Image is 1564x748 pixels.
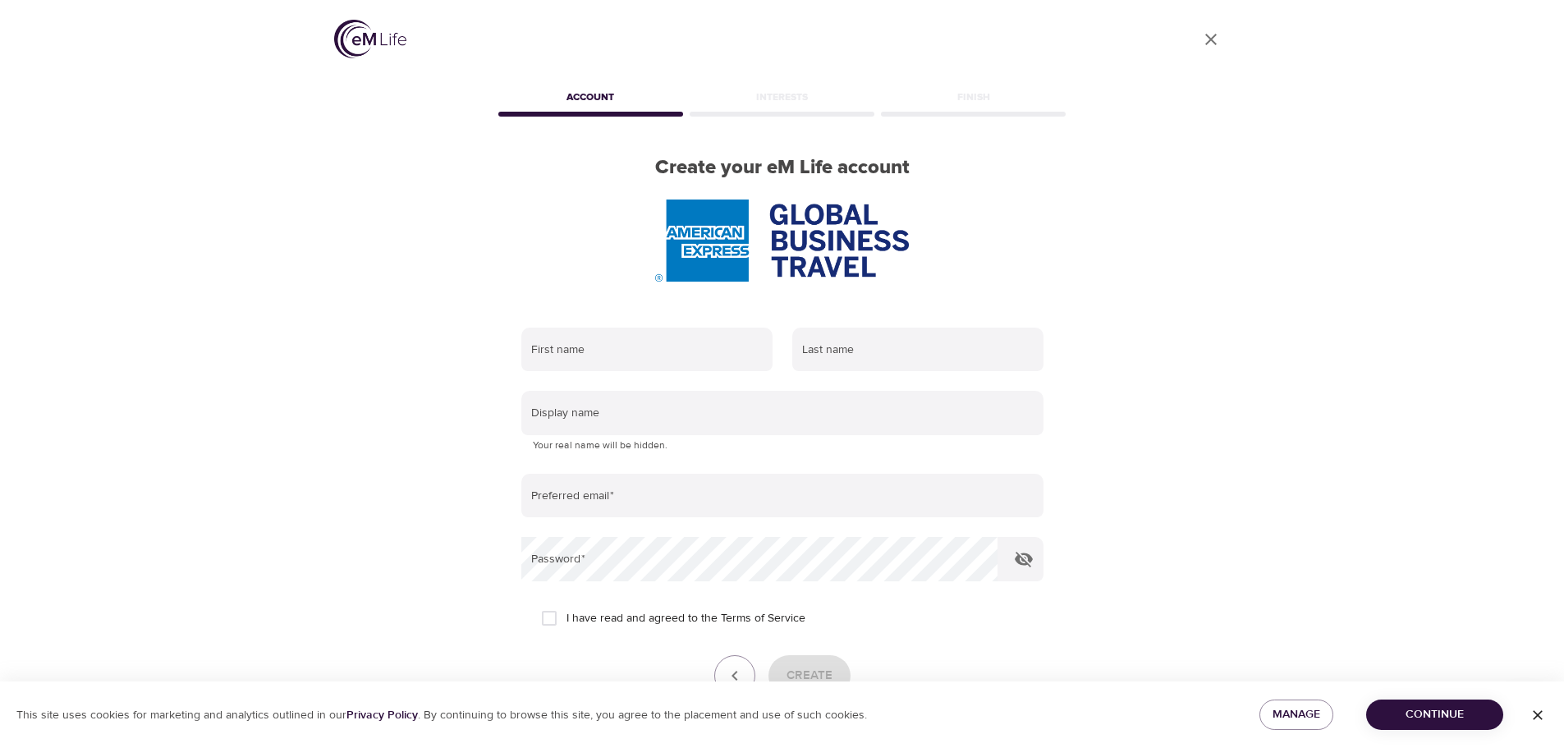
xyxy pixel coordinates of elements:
[721,610,805,627] a: Terms of Service
[533,438,1032,454] p: Your real name will be hidden.
[1273,704,1320,725] span: Manage
[1191,20,1231,59] a: close
[1366,700,1503,730] button: Continue
[1379,704,1490,725] span: Continue
[566,610,805,627] span: I have read and agreed to the
[346,708,418,723] a: Privacy Policy
[1259,700,1333,730] button: Manage
[655,200,908,282] img: AmEx%20GBT%20logo.png
[495,156,1070,180] h2: Create your eM Life account
[334,20,406,58] img: logo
